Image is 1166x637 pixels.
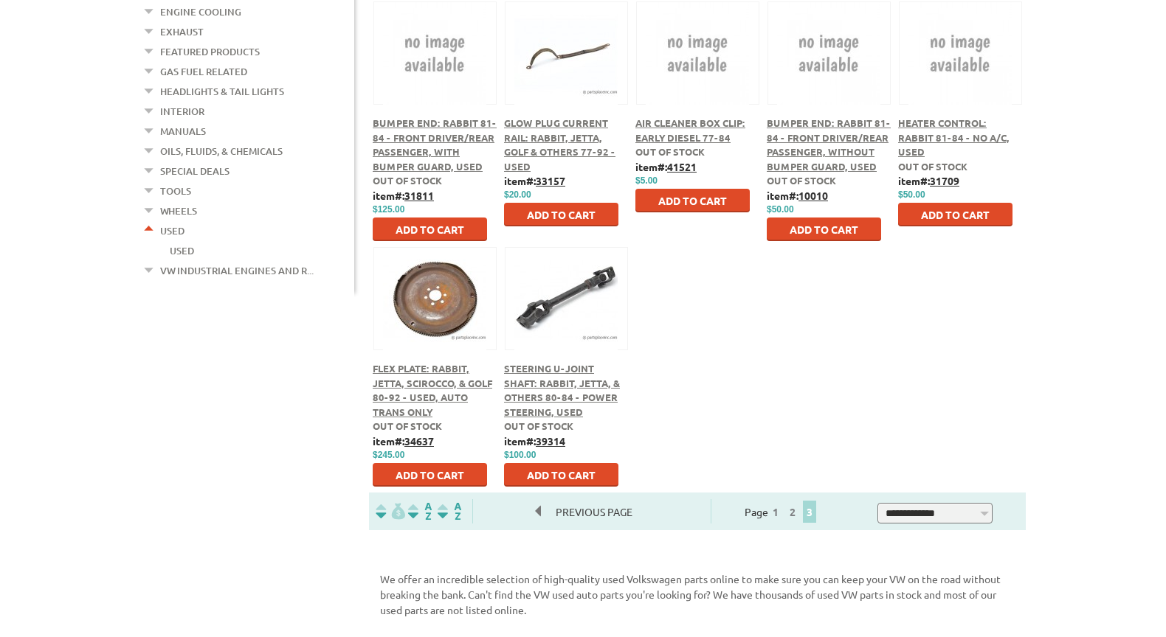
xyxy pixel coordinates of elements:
[504,362,620,418] a: Steering U-Joint Shaft: Rabbit, Jetta, & Others 80-84 - Power Steering, Used
[527,468,596,481] span: Add to Cart
[767,217,881,241] button: Add to Cart
[160,122,206,141] a: Manuals
[504,420,573,432] span: Out of stock
[160,42,260,61] a: Featured Products
[635,175,658,186] span: $5.00
[404,434,434,448] u: 34637
[504,434,565,448] b: item#:
[376,503,405,520] img: filterpricelow.svg
[373,116,497,173] a: Bumper End: Rabbit 81-84 - Front Driver/Rear Passenger, With Bumper Guard, USED
[160,82,284,101] a: Headlights & Tail Lights
[504,203,618,226] button: Add to Cart
[536,505,647,518] a: Previous Page
[373,217,487,241] button: Add to Cart
[170,241,194,260] a: Used
[160,102,204,121] a: Interior
[373,450,404,460] span: $245.00
[160,142,283,161] a: Oils, Fluids, & Chemicals
[160,2,241,21] a: Engine Cooling
[380,571,1015,618] p: We offer an incredible selection of high-quality used Volkswagen parts online to make sure you ca...
[635,145,705,158] span: Out of stock
[767,204,794,215] span: $50.00
[898,203,1013,226] button: Add to Cart
[898,189,925,200] span: $50.00
[803,501,816,523] span: 3
[504,174,565,187] b: item#:
[504,116,615,173] a: Glow Plug Current Rail: Rabbit, Jetta, Golf & Others 77-92 - Used
[635,189,750,212] button: Add to Cart
[160,161,230,181] a: Special Deals
[160,22,204,41] a: Exhaust
[373,174,442,187] span: Out of stock
[504,189,531,200] span: $20.00
[435,503,464,520] img: Sort by Sales Rank
[504,450,536,460] span: $100.00
[160,221,184,240] a: Used
[798,189,828,202] u: 10010
[373,204,404,215] span: $125.00
[373,420,442,432] span: Out of stock
[767,189,828,202] b: item#:
[396,468,464,481] span: Add to Cart
[536,434,565,448] u: 39314
[658,194,727,207] span: Add to Cart
[921,208,990,221] span: Add to Cart
[373,463,487,487] button: Add to Cart
[404,189,434,202] u: 31811
[898,116,1010,158] a: Heater Control: Rabbit 81-84 - No A/C, Used
[396,223,464,236] span: Add to Cart
[160,261,314,280] a: VW Industrial Engines and R...
[373,362,492,418] a: Flex Plate: Rabbit, Jetta, Scirocco, & Golf 80-92 - Used, Auto Trans Only
[160,62,247,81] a: Gas Fuel Related
[541,501,647,523] span: Previous Page
[930,174,959,187] u: 31709
[711,499,852,523] div: Page
[504,463,618,487] button: Add to Cart
[898,174,959,187] b: item#:
[769,505,782,518] a: 1
[373,189,434,202] b: item#:
[160,201,197,220] a: Wheels
[786,505,799,518] a: 2
[160,181,191,201] a: Tools
[635,116,745,144] a: Air Cleaner Box Clip: Early Diesel 77-84
[527,208,596,221] span: Add to Cart
[405,503,435,520] img: Sort by Headline
[373,434,434,448] b: item#:
[536,174,565,187] u: 33157
[635,160,697,173] b: item#:
[767,116,891,173] a: Bumper End: Rabbit 81-84 - Front Driver/Rear Passenger, Without Bumper Guard, USED
[667,160,697,173] u: 41521
[767,174,836,187] span: Out of stock
[790,223,858,236] span: Add to Cart
[898,160,967,173] span: Out of stock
